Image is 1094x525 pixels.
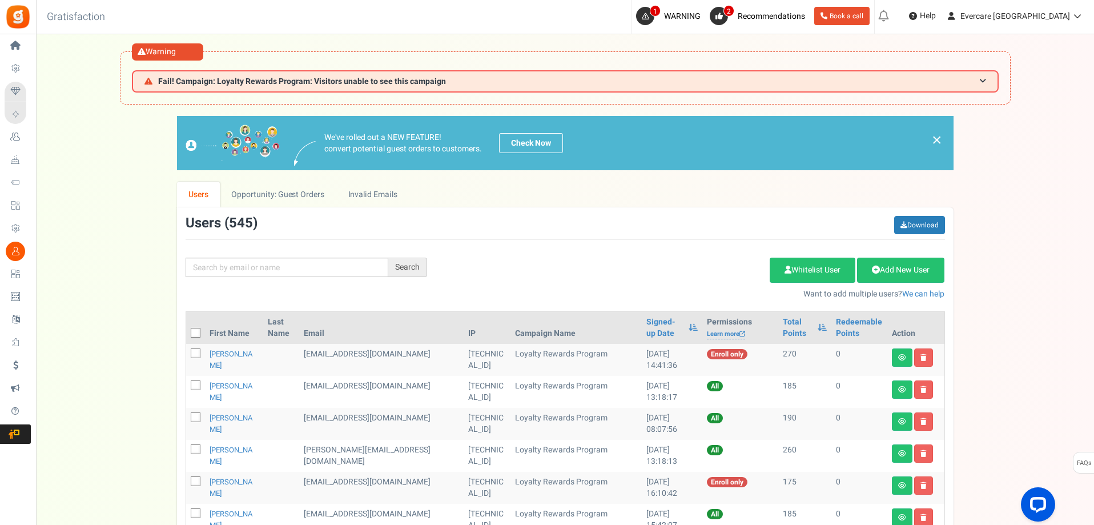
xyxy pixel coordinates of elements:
i: Delete user [920,418,927,425]
a: Signed-up Date [646,316,683,339]
span: Enroll only [707,477,747,487]
a: [PERSON_NAME] [210,476,253,499]
td: [TECHNICAL_ID] [464,472,510,504]
span: All [707,381,723,391]
a: Help [904,7,940,25]
td: 0 [831,472,887,504]
h3: Gratisfaction [34,6,118,29]
th: Permissions [702,312,778,344]
a: [PERSON_NAME] [210,380,253,403]
a: [PERSON_NAME] [210,444,253,467]
h3: Users ( ) [186,216,258,231]
span: 1 [650,5,661,17]
td: [EMAIL_ADDRESS][DOMAIN_NAME] [299,408,464,440]
span: FAQs [1076,452,1092,474]
i: View details [898,418,906,425]
span: All [707,413,723,423]
td: [EMAIL_ADDRESS][DOMAIN_NAME] [299,344,464,376]
img: images [186,125,280,162]
td: [DATE] 08:07:56 [642,408,702,440]
i: View details [898,386,906,393]
td: [TECHNICAL_ID] [464,344,510,376]
span: Enroll only [707,349,747,359]
span: 545 [229,213,253,233]
a: 2 Recommendations [710,7,810,25]
th: Campaign Name [510,312,642,344]
td: [EMAIL_ADDRESS][DOMAIN_NAME] [299,376,464,408]
td: 175 [778,472,831,504]
i: View details [898,450,906,457]
i: Delete user [920,450,927,457]
span: All [707,509,723,519]
a: [PERSON_NAME] [210,348,253,371]
span: Recommendations [738,10,805,22]
td: 0 [831,344,887,376]
td: [TECHNICAL_ID] [464,408,510,440]
a: Add New User [857,258,944,283]
i: Delete user [920,386,927,393]
td: [TECHNICAL_ID] [464,440,510,472]
a: Check Now [499,133,563,153]
td: [DATE] 13:18:13 [642,440,702,472]
a: We can help [902,288,944,300]
div: Search [388,258,427,277]
span: Fail! Campaign: Loyalty Rewards Program: Visitors unable to see this campaign [158,77,446,86]
td: Loyalty Rewards Program [510,472,642,504]
td: Loyalty Rewards Program [510,376,642,408]
a: × [932,133,942,147]
p: Want to add multiple users? [444,288,945,300]
a: [PERSON_NAME] [210,412,253,435]
a: Download [894,216,945,234]
a: Redeemable Points [836,316,882,339]
p: We've rolled out a NEW FEATURE! convert potential guest orders to customers. [324,132,482,155]
i: View details [898,482,906,489]
a: Learn more [707,330,745,339]
th: First Name [205,312,263,344]
td: [TECHNICAL_ID] [464,376,510,408]
th: Action [887,312,944,344]
a: Invalid Emails [336,182,409,207]
td: 185 [778,376,831,408]
td: 270 [778,344,831,376]
a: Total Points [783,316,812,339]
td: Loyalty Rewards Program [510,344,642,376]
td: 0 [831,408,887,440]
td: Loyalty Rewards Program [510,440,642,472]
td: [PERSON_NAME][EMAIL_ADDRESS][DOMAIN_NAME] [299,440,464,472]
i: Delete user [920,354,927,361]
span: All [707,445,723,455]
td: 260 [778,440,831,472]
img: Gratisfaction [5,4,31,30]
a: Users [177,182,220,207]
a: Book a call [814,7,870,25]
input: Search by email or name [186,258,388,277]
span: 2 [723,5,734,17]
span: WARNING [664,10,701,22]
i: View details [898,514,906,521]
th: Last Name [263,312,299,344]
span: Help [917,10,936,22]
td: [DATE] 13:18:17 [642,376,702,408]
td: Loyalty Rewards Program [510,408,642,440]
a: Whitelist User [770,258,855,283]
td: 0 [831,440,887,472]
td: 0 [831,376,887,408]
td: [DATE] 16:10:42 [642,472,702,504]
img: images [294,141,316,166]
td: 190 [778,408,831,440]
i: Delete user [920,514,927,521]
div: Warning [132,43,203,61]
a: Opportunity: Guest Orders [220,182,336,207]
th: Email [299,312,464,344]
th: IP [464,312,510,344]
td: [DATE] 14:41:36 [642,344,702,376]
i: View details [898,354,906,361]
span: Evercare [GEOGRAPHIC_DATA] [960,10,1070,22]
a: 1 WARNING [636,7,705,25]
td: [EMAIL_ADDRESS][DOMAIN_NAME] [299,472,464,504]
i: Delete user [920,482,927,489]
